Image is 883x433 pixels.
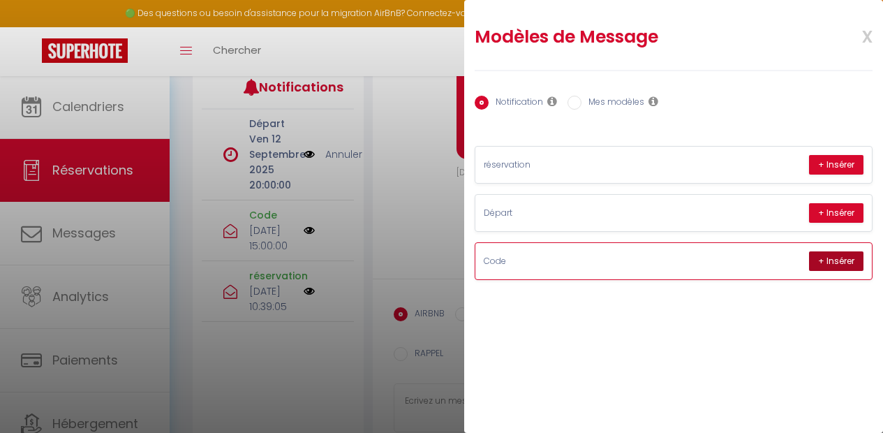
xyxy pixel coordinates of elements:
button: + Insérer [809,203,863,223]
button: Ouvrir le widget de chat LiveChat [11,6,53,47]
span: x [829,19,873,52]
label: Notification [489,96,543,111]
i: Les notifications sont visibles par toi et ton équipe [547,96,557,107]
label: Mes modèles [581,96,644,111]
p: Départ [484,207,693,220]
i: Les modèles généraux sont visibles par vous et votre équipe [648,96,658,107]
p: réservation [484,159,693,172]
button: + Insérer [809,251,863,271]
button: + Insérer [809,155,863,175]
h2: Modèles de Message [475,26,800,48]
p: Code [484,255,693,268]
